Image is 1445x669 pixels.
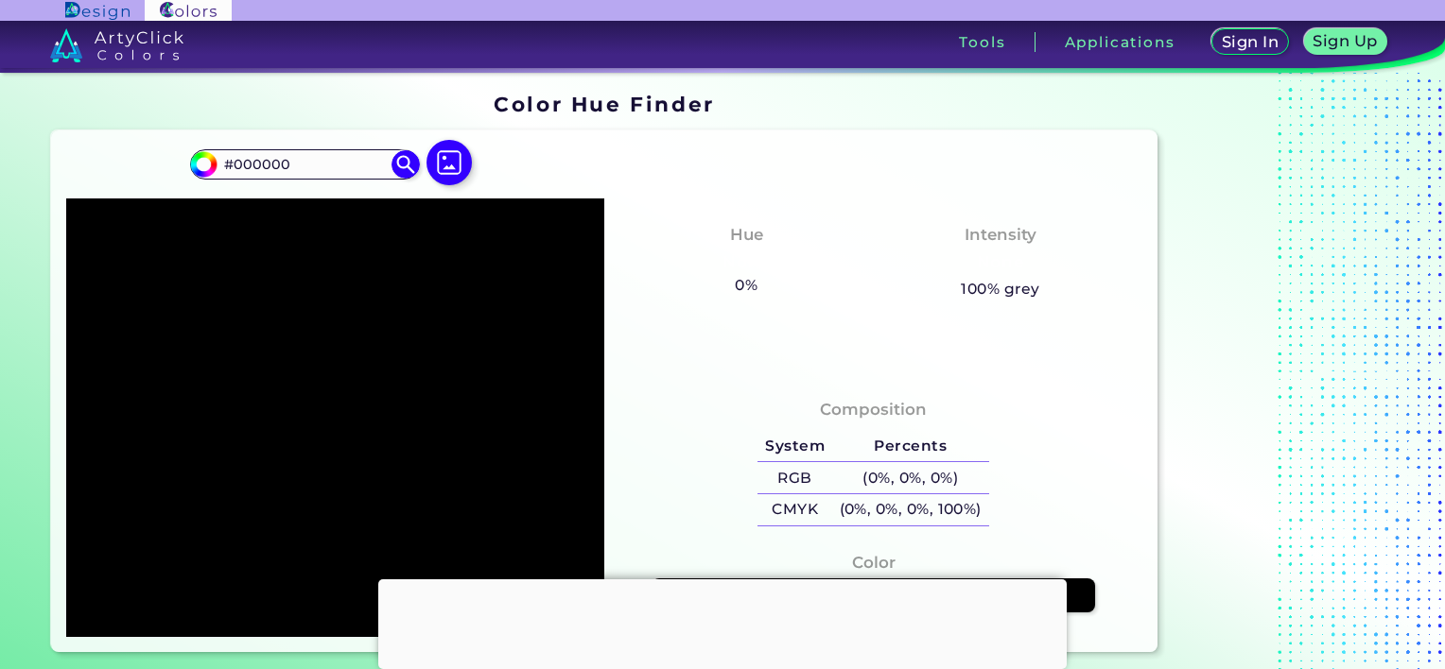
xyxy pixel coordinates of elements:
h5: CMYK [757,494,831,525]
h4: Hue [730,221,763,249]
input: type color.. [217,151,392,177]
h3: Tools [959,35,1005,49]
h1: Color Hue Finder [494,90,714,118]
h5: Sign In [1225,35,1277,49]
img: icon picture [427,140,472,185]
h5: (0%, 0%, 0%) [832,462,989,493]
h5: 100% grey [961,277,1039,301]
h4: Intensity [965,221,1036,249]
img: icon search [392,150,420,179]
h3: None [715,251,778,274]
h5: Sign Up [1316,34,1375,48]
iframe: Advertisement [1165,86,1401,660]
a: Sign In [1215,30,1285,54]
h3: Applications [1065,35,1175,49]
h5: System [757,431,831,462]
h4: Color [852,549,896,576]
h4: Composition [820,396,927,423]
img: ArtyClick Design logo [65,2,129,20]
h5: RGB [757,462,831,493]
h5: (0%, 0%, 0%, 100%) [832,494,989,525]
h3: None [968,251,1032,274]
img: logo_artyclick_colors_white.svg [50,28,183,62]
a: Sign Up [1308,30,1384,54]
h5: 0% [728,273,765,298]
iframe: Advertisement [378,579,1067,664]
h5: Percents [832,431,989,462]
